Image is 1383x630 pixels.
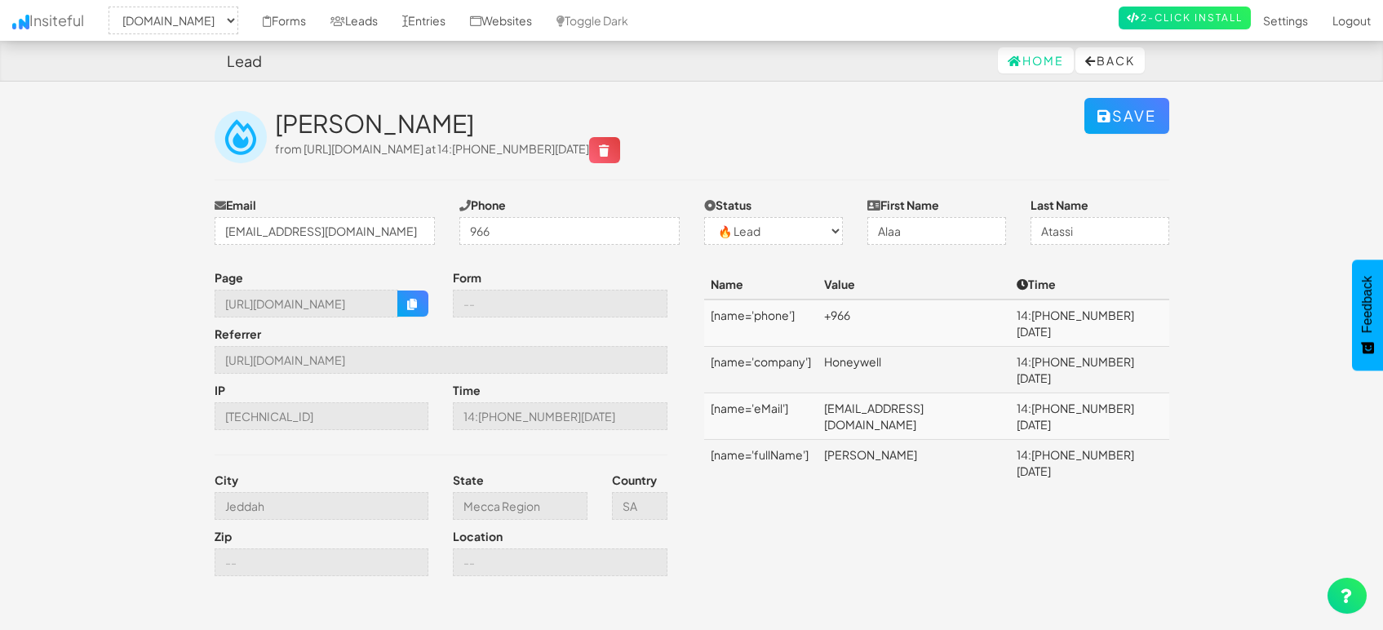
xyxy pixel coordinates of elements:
h2: [PERSON_NAME] [275,110,1084,137]
label: Phone [459,197,506,213]
td: [name='eMail'] [704,393,818,440]
img: icon.png [12,15,29,29]
td: [PERSON_NAME] [818,440,1011,486]
img: insiteful-lead.png [215,111,267,163]
a: 2-Click Install [1119,7,1251,29]
td: [name='company'] [704,347,818,393]
th: Time [1010,269,1168,299]
td: [EMAIL_ADDRESS][DOMAIN_NAME] [818,393,1011,440]
label: Form [453,269,481,286]
th: Name [704,269,818,299]
input: -- [215,402,429,430]
input: John [867,217,1006,245]
input: -- [453,548,667,576]
input: -- [453,492,587,520]
label: First Name [867,197,939,213]
td: [name='phone'] [704,299,818,347]
span: from [URL][DOMAIN_NAME] at 14:[PHONE_NUMBER][DATE] [275,141,620,156]
label: Location [453,528,503,544]
input: j@doe.com [215,217,435,245]
td: +966 [818,299,1011,347]
input: (123)-456-7890 [459,217,680,245]
td: 14:[PHONE_NUMBER][DATE] [1010,347,1168,393]
th: Value [818,269,1011,299]
td: 14:[PHONE_NUMBER][DATE] [1010,393,1168,440]
input: -- [453,402,667,430]
input: -- [215,290,399,317]
label: Time [453,382,481,398]
a: Home [998,47,1074,73]
h4: Lead [227,53,262,69]
label: Referrer [215,326,261,342]
input: Doe [1031,217,1169,245]
label: Email [215,197,256,213]
label: City [215,472,238,488]
button: Back [1075,47,1145,73]
td: 14:[PHONE_NUMBER][DATE] [1010,299,1168,347]
label: State [453,472,484,488]
input: -- [215,548,429,576]
td: [name='fullName'] [704,440,818,486]
input: -- [215,492,429,520]
button: Feedback - Show survey [1352,260,1383,370]
input: -- [612,492,667,520]
td: 14:[PHONE_NUMBER][DATE] [1010,440,1168,486]
td: Honeywell [818,347,1011,393]
input: -- [215,346,667,374]
input: -- [453,290,667,317]
label: Country [612,472,657,488]
label: Zip [215,528,232,544]
label: Page [215,269,243,286]
span: Feedback [1360,276,1375,333]
label: Status [704,197,751,213]
label: Last Name [1031,197,1088,213]
label: IP [215,382,225,398]
button: Save [1084,98,1169,134]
